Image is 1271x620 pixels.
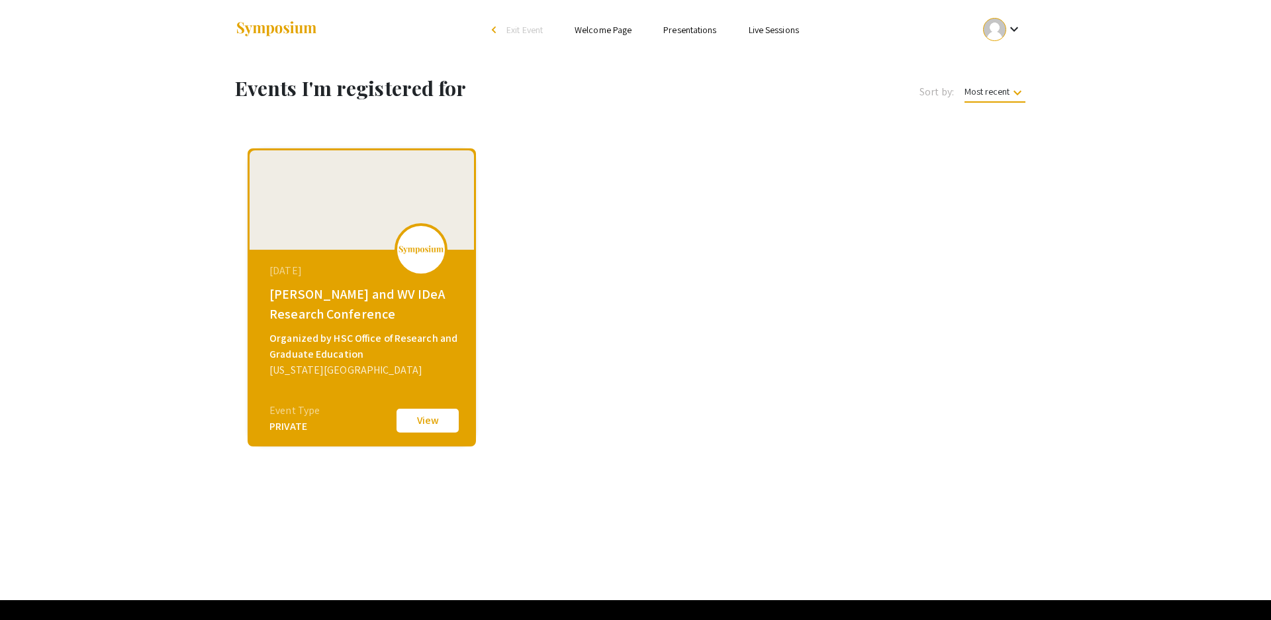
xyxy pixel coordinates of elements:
div: Event Type [269,403,320,419]
iframe: Chat [10,560,56,610]
div: [DATE] [269,263,457,279]
span: Most recent [965,85,1025,103]
div: [PERSON_NAME] and WV IDeA Research Conference [269,284,457,324]
img: logo_v2.png [398,245,444,254]
h1: Events I'm registered for [235,76,694,100]
button: Expand account dropdown [969,15,1036,44]
div: arrow_back_ios [492,26,500,34]
span: Exit Event [506,24,543,36]
div: PRIVATE [269,419,320,435]
button: Most recent [954,79,1036,103]
mat-icon: keyboard_arrow_down [1010,85,1025,101]
a: Live Sessions [749,24,799,36]
a: Presentations [663,24,716,36]
span: Sort by: [919,84,954,100]
div: Organized by HSC Office of Research and Graduate Education [269,331,457,362]
a: Welcome Page [575,24,632,36]
mat-icon: Expand account dropdown [1006,21,1022,37]
img: Symposium by ForagerOne [235,21,318,38]
button: View [395,407,461,435]
div: [US_STATE][GEOGRAPHIC_DATA] [269,362,457,378]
